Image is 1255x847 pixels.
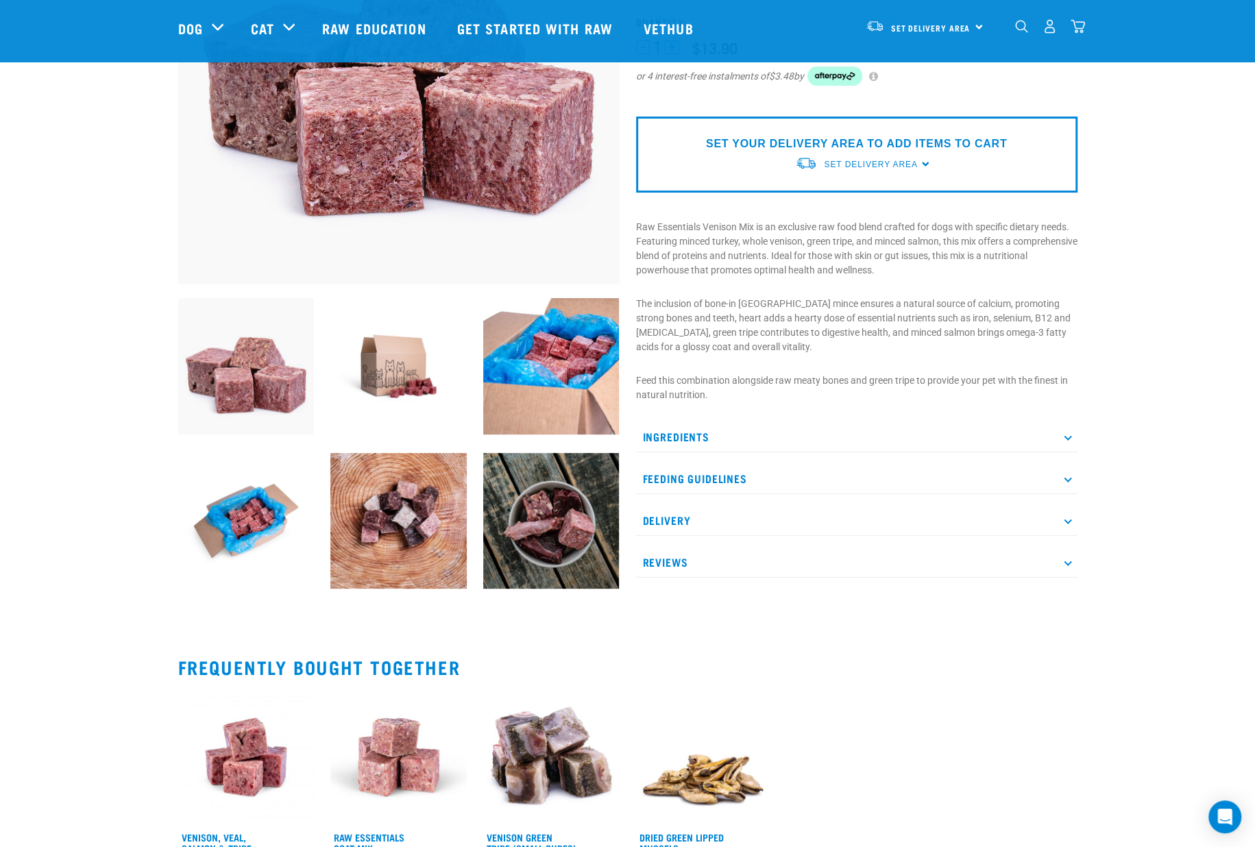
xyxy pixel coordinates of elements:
[636,547,1077,578] p: Reviews
[178,298,315,434] img: 1113 RE Venison Mix 01
[769,69,794,84] span: $3.48
[330,689,467,825] img: Goat M Ix 38448
[636,421,1077,452] p: Ingredients
[807,66,862,86] img: Afterpay
[178,656,1077,678] h2: Frequently bought together
[308,1,443,56] a: Raw Education
[483,689,620,825] img: 1079 Green Tripe Venison 01
[630,1,711,56] a: Vethub
[636,66,1077,86] div: or 4 interest-free instalments of by
[330,298,467,434] img: Raw Essentials Bulk 10kg Raw Dog Food Box Exterior Design
[483,453,620,589] img: THK Wallaby Fillet Chicken Neck TH
[178,453,315,589] img: Raw Essentials Bulk 10kg Raw Dog Food Box
[443,1,630,56] a: Get started with Raw
[483,298,620,434] img: Raw Essentials 2024 July2597
[178,689,315,825] img: Venison Veal Salmon Tripe 1621
[1015,20,1028,33] img: home-icon-1@2x.png
[636,505,1077,536] p: Delivery
[1071,19,1085,34] img: home-icon@2x.png
[251,18,274,38] a: Cat
[635,689,772,825] img: 1306 Freeze Dried Mussels 01
[330,453,467,589] img: Lamb Salmon Duck Possum Heart Mixes
[636,297,1077,354] p: The inclusion of bone-in [GEOGRAPHIC_DATA] mince ensures a natural source of calcium, promoting s...
[891,25,971,30] span: Set Delivery Area
[636,220,1077,278] p: Raw Essentials Venison Mix is an exclusive raw food blend crafted for dogs with specific dietary ...
[1043,19,1057,34] img: user.png
[866,20,884,32] img: van-moving.png
[178,18,203,38] a: Dog
[706,136,1007,152] p: SET YOUR DELIVERY AREA TO ADD ITEMS TO CART
[824,160,917,169] span: Set Delivery Area
[636,373,1077,402] p: Feed this combination alongside raw meaty bones and green tripe to provide your pet with the fine...
[636,463,1077,494] p: Feeding Guidelines
[795,156,817,171] img: van-moving.png
[1208,800,1241,833] div: Open Intercom Messenger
